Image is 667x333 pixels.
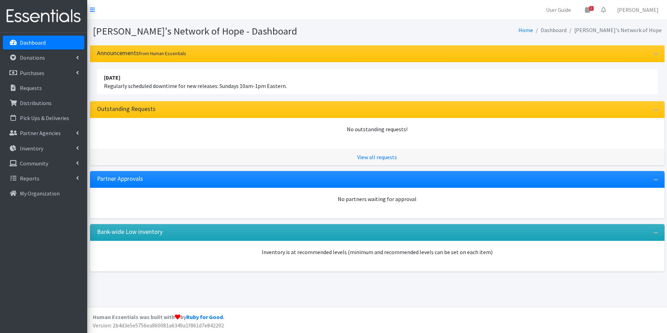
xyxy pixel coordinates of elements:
a: Distributions [3,96,84,110]
a: [PERSON_NAME] [612,3,664,17]
h3: Outstanding Requests [97,105,156,113]
strong: Human Essentials was built with by . [93,313,224,320]
a: Dashboard [3,36,84,50]
div: No outstanding requests! [97,125,658,133]
h3: Partner Approvals [97,175,143,183]
h1: [PERSON_NAME]'s Network of Hope - Dashboard [93,25,375,37]
p: Purchases [20,69,44,76]
p: Requests [20,84,42,91]
p: Dashboard [20,39,46,46]
p: My Organization [20,190,60,197]
strong: [DATE] [104,74,120,81]
a: Partner Agencies [3,126,84,140]
a: Reports [3,171,84,185]
span: 2 [589,6,594,11]
a: Requests [3,81,84,95]
a: User Guide [540,3,577,17]
small: from Human Essentials [139,50,186,57]
a: Donations [3,51,84,65]
img: HumanEssentials [3,5,84,28]
a: Home [518,27,533,34]
a: Purchases [3,66,84,80]
a: Community [3,156,84,170]
a: 2 [579,3,595,17]
h3: Bank-wide Low inventory [97,228,163,236]
a: My Organization [3,186,84,200]
h3: Announcements [97,50,186,57]
li: [PERSON_NAME]'s Network of Hope [567,25,662,35]
a: Pick Ups & Deliveries [3,111,84,125]
p: Donations [20,54,45,61]
li: Regularly scheduled downtime for new releases: Sundays 10am-1pm Eastern. [97,69,658,94]
div: No partners waiting for approval [97,195,658,203]
p: Community [20,160,48,167]
p: Inventory [20,145,43,152]
a: Inventory [3,141,84,155]
p: Reports [20,175,39,182]
p: Partner Agencies [20,129,61,136]
li: Dashboard [533,25,567,35]
a: View all requests [357,154,397,161]
p: Distributions [20,99,52,106]
p: Pick Ups & Deliveries [20,114,69,121]
span: Version: 2b4d3e5e5756ea860081a6349a1f861d7e842292 [93,322,224,329]
a: Ruby for Good [186,313,223,320]
p: Inventory is at recommended levels (minimum and recommended levels can be set on each item) [97,248,658,256]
